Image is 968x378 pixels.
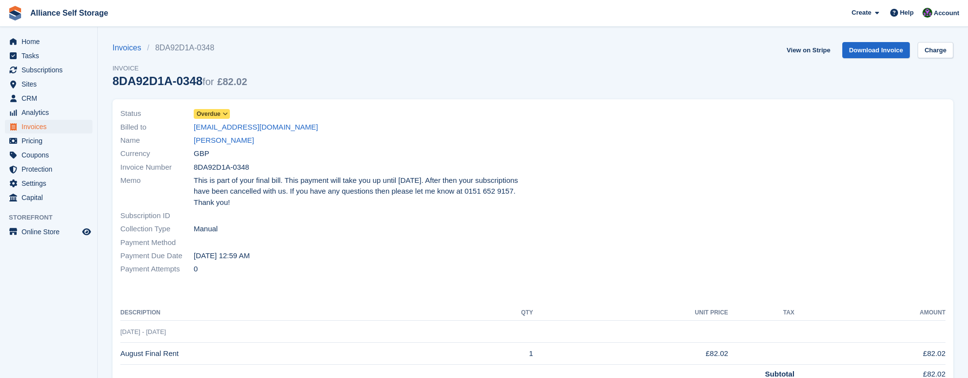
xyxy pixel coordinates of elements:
th: Amount [794,305,945,321]
span: Invoice [113,64,247,73]
span: Account [934,8,959,18]
a: menu [5,91,92,105]
span: 0 [194,264,198,275]
span: Name [120,135,194,146]
span: Status [120,108,194,119]
a: menu [5,77,92,91]
span: Currency [120,148,194,159]
a: menu [5,148,92,162]
span: Collection Type [120,223,194,235]
span: Sites [22,77,80,91]
a: menu [5,49,92,63]
span: [DATE] - [DATE] [120,328,166,335]
span: Capital [22,191,80,204]
span: Subscription ID [120,210,194,222]
span: Help [900,8,914,18]
span: CRM [22,91,80,105]
a: menu [5,134,92,148]
span: £82.02 [217,76,247,87]
a: menu [5,225,92,239]
a: Charge [918,42,953,58]
span: Subscriptions [22,63,80,77]
img: stora-icon-8386f47178a22dfd0bd8f6a31ec36ba5ce8667c1dd55bd0f319d3a0aa187defe.svg [8,6,23,21]
div: 8DA92D1A-0348 [113,74,247,88]
span: Memo [120,175,194,208]
td: £82.02 [794,343,945,365]
time: 2025-08-28 23:59:59 UTC [194,250,250,262]
span: Invoice Number [120,162,194,173]
td: 1 [462,343,533,365]
span: GBP [194,148,209,159]
span: Payment Method [120,237,194,248]
span: Overdue [197,110,221,118]
a: Preview store [81,226,92,238]
td: August Final Rent [120,343,462,365]
img: Romilly Norton [923,8,932,18]
span: Settings [22,177,80,190]
span: 8DA92D1A-0348 [194,162,249,173]
span: Analytics [22,106,80,119]
a: menu [5,106,92,119]
a: menu [5,63,92,77]
strong: Subtotal [765,370,794,378]
span: Create [852,8,871,18]
span: for [203,76,214,87]
a: menu [5,191,92,204]
a: [EMAIL_ADDRESS][DOMAIN_NAME] [194,122,318,133]
a: menu [5,177,92,190]
span: Billed to [120,122,194,133]
th: QTY [462,305,533,321]
a: View on Stripe [783,42,834,58]
a: Download Invoice [842,42,910,58]
th: Unit Price [533,305,728,321]
span: Tasks [22,49,80,63]
span: Payment Due Date [120,250,194,262]
a: Alliance Self Storage [26,5,112,21]
a: menu [5,35,92,48]
a: menu [5,120,92,133]
span: This is part of your final bill. This payment will take you up until [DATE]. After then your subs... [194,175,527,208]
a: Invoices [113,42,147,54]
th: Tax [728,305,795,321]
span: Pricing [22,134,80,148]
span: Protection [22,162,80,176]
a: menu [5,162,92,176]
span: Manual [194,223,218,235]
span: Storefront [9,213,97,222]
span: Coupons [22,148,80,162]
a: [PERSON_NAME] [194,135,254,146]
nav: breadcrumbs [113,42,247,54]
th: Description [120,305,462,321]
span: Online Store [22,225,80,239]
span: Home [22,35,80,48]
span: Payment Attempts [120,264,194,275]
td: £82.02 [533,343,728,365]
span: Invoices [22,120,80,133]
a: Overdue [194,108,230,119]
